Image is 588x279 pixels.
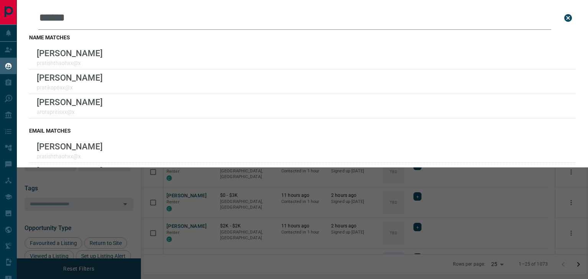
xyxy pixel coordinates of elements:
p: [PERSON_NAME] [37,141,103,151]
button: close search bar [560,10,576,26]
p: [PERSON_NAME] [37,73,103,83]
p: [PERSON_NAME] [37,97,103,107]
p: [PERSON_NAME] [37,166,103,176]
p: arorapritisxx@x [37,109,103,115]
p: pratishthaohxx@x [37,60,103,66]
p: pratikop6xx@x [37,84,103,91]
p: [PERSON_NAME] [37,48,103,58]
h3: name matches [29,34,576,41]
p: pratishthaohxx@x [37,153,103,159]
h3: email matches [29,128,576,134]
